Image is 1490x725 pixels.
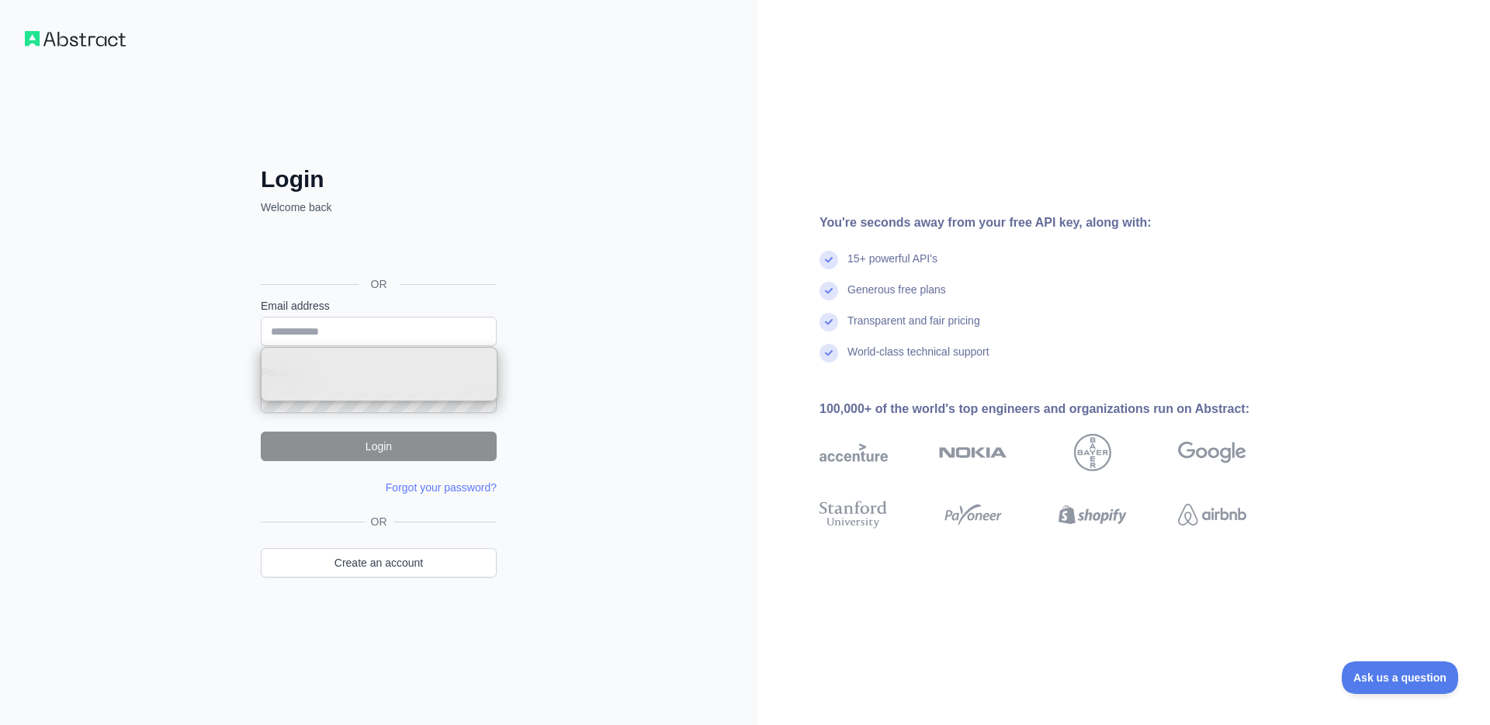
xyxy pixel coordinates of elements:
[1059,498,1127,532] img: shopify
[261,548,497,578] a: Create an account
[819,282,838,300] img: check mark
[819,313,838,331] img: check mark
[819,344,838,362] img: check mark
[1178,434,1246,471] img: google
[1178,498,1246,532] img: airbnb
[359,276,400,292] span: OR
[939,434,1007,471] img: nokia
[819,251,838,269] img: check mark
[386,481,497,494] a: Forgot your password?
[365,514,393,529] span: OR
[819,434,888,471] img: accenture
[847,313,980,344] div: Transparent and fair pricing
[847,282,946,313] div: Generous free plans
[1342,661,1459,694] iframe: Toggle Customer Support
[261,199,497,215] p: Welcome back
[819,400,1296,418] div: 100,000+ of the world's top engineers and organizations run on Abstract:
[939,498,1007,532] img: payoneer
[1074,434,1111,471] img: bayer
[819,213,1296,232] div: You're seconds away from your free API key, along with:
[261,432,497,461] button: Login
[847,344,989,375] div: World-class technical support
[261,298,497,314] label: Email address
[253,232,501,266] iframe: Sign in with Google Button
[847,251,937,282] div: 15+ powerful API's
[819,498,888,532] img: stanford university
[25,31,126,47] img: Workflow
[261,165,497,193] h2: Login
